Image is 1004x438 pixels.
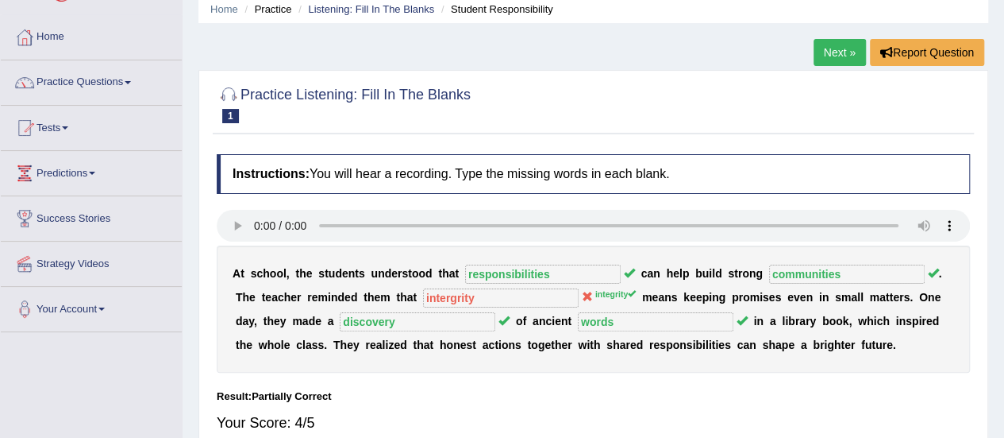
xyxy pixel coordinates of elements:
b: s [660,339,666,351]
b: Instructions: [233,167,310,180]
b: a [242,315,248,328]
b: c [296,339,302,351]
a: Home [210,3,238,15]
b: h [440,339,447,351]
b: h [267,315,274,328]
b: r [795,315,799,328]
b: c [278,291,284,304]
b: h [613,339,620,351]
b: h [867,315,874,328]
b: e [391,267,398,280]
b: a [879,291,886,304]
b: s [312,339,318,351]
b: o [743,291,750,304]
b: y [248,315,254,328]
b: t [527,339,531,351]
b: d [309,315,316,328]
b: i [587,339,590,351]
b: i [692,339,695,351]
b: r [307,291,311,304]
b: e [934,291,941,304]
b: n [453,339,460,351]
b: e [246,339,252,351]
b: p [912,315,919,328]
b: a [483,339,489,351]
b: i [753,315,756,328]
b: i [498,339,502,351]
b: h [666,267,673,280]
b: , [848,315,852,328]
b: l [283,267,287,280]
b: a [407,291,414,304]
b: o [276,267,283,280]
b: t [355,267,359,280]
b: l [679,267,683,280]
b: g [827,339,834,351]
b: , [287,267,290,280]
b: i [874,315,877,328]
b: s [903,291,910,304]
b: i [819,291,822,304]
b: r [365,339,369,351]
b: e [460,339,467,351]
b: a [801,339,807,351]
b: s [402,267,408,280]
b: r [899,291,903,304]
b: e [342,267,348,280]
b: c [640,267,647,280]
b: c [737,339,743,351]
b: n [561,315,568,328]
b: c [488,339,494,351]
b: r [851,339,855,351]
b: h [555,339,562,351]
b: o [446,339,453,351]
b: e [718,339,725,351]
b: l [857,291,860,304]
b: n [806,291,813,304]
b: t [295,267,299,280]
b: O [919,291,928,304]
b: p [782,339,789,351]
b: T [333,339,340,351]
b: e [249,291,256,304]
b: o [502,339,509,351]
b: s [466,339,472,351]
b: t [886,291,890,304]
b: w [578,339,587,351]
b: r [297,291,301,304]
a: Listening: Fill In The Blanks [308,3,434,15]
b: z [388,339,394,351]
b: e [926,315,933,328]
b: . [939,267,942,280]
b: r [883,339,887,351]
b: t [236,339,240,351]
b: e [290,291,297,304]
b: e [347,339,353,351]
b: s [775,291,781,304]
b: d [400,339,407,351]
b: . [910,291,913,304]
b: , [254,315,257,328]
b: d [337,291,344,304]
b: t [413,339,417,351]
b: v [794,291,800,304]
b: s [251,267,257,280]
b: t [262,291,266,304]
b: c [256,267,263,280]
b: i [552,315,555,328]
h4: You will hear a recording. Type the missing words in each blank. [217,154,970,194]
b: t [889,291,893,304]
b: t [325,267,329,280]
b: w [259,339,267,351]
a: Tests [1,106,182,145]
b: r [398,267,402,280]
b: n [331,291,338,304]
b: b [822,315,829,328]
b: n [928,291,935,304]
b: i [896,315,899,328]
b: a [770,315,776,328]
b: s [359,267,365,280]
b: l [281,339,284,351]
b: b [813,339,820,351]
b: n [378,267,385,280]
